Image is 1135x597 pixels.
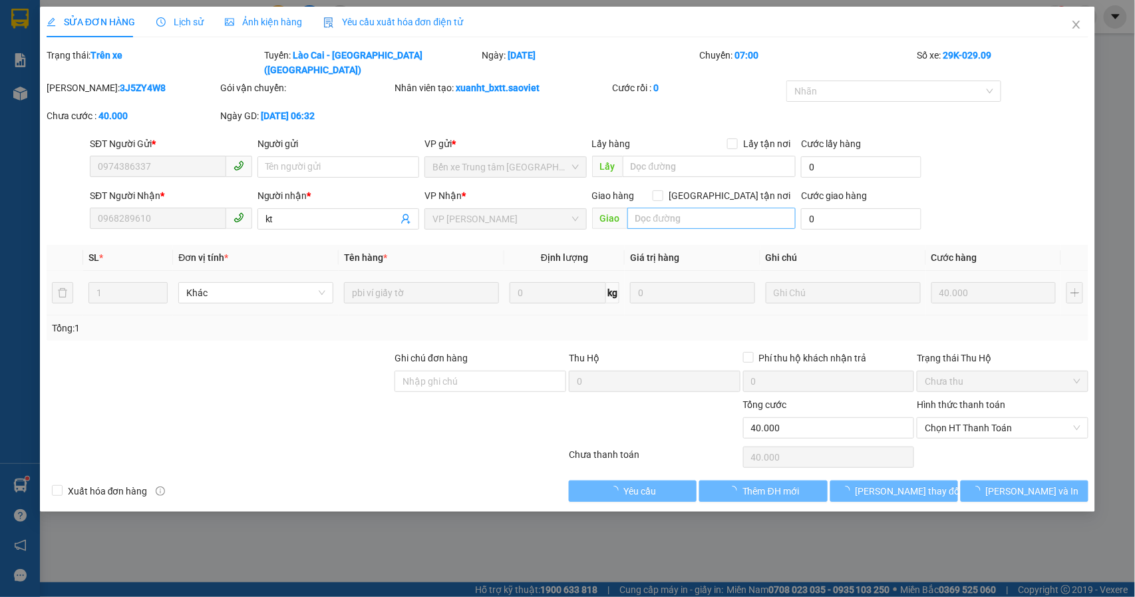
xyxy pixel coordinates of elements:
input: Dọc đường [623,156,796,177]
span: Lấy [592,156,623,177]
span: user-add [401,214,411,224]
input: Cước giao hàng [801,208,921,230]
span: VP Nhận [424,190,462,201]
span: Xuất hóa đơn hàng [63,484,153,498]
input: VD: Bàn, Ghế [344,282,499,303]
span: [PERSON_NAME] thay đổi [856,484,962,498]
span: Chưa thu [925,371,1080,391]
span: [GEOGRAPHIC_DATA] tận nơi [663,188,796,203]
span: Thu Hộ [569,353,599,363]
b: [DATE] [508,50,536,61]
b: 3J5ZY4W8 [120,83,166,93]
span: loading [971,486,986,495]
span: Tổng cước [743,399,787,410]
span: Tên hàng [344,252,387,263]
div: Người gửi [257,136,420,151]
span: Yêu cầu [624,484,657,498]
span: loading [841,486,856,495]
input: 0 [630,282,755,303]
span: Giá trị hàng [630,252,679,263]
span: Đơn vị tính [178,252,228,263]
div: Cước rồi : [612,81,784,95]
input: Cước lấy hàng [801,156,921,178]
span: loading [728,486,742,495]
span: clock-circle [156,17,166,27]
label: Ghi chú đơn hàng [395,353,468,363]
th: Ghi chú [760,245,926,271]
span: Ảnh kiện hàng [225,17,302,27]
span: picture [225,17,234,27]
span: VP Bảo Hà [432,209,579,229]
div: Chưa cước : [47,108,218,123]
button: [PERSON_NAME] thay đổi [830,481,958,502]
input: Dọc đường [627,208,796,229]
img: icon [323,17,334,28]
button: [PERSON_NAME] và In [961,481,1088,502]
b: Lào Cai - [GEOGRAPHIC_DATA] ([GEOGRAPHIC_DATA]) [264,50,422,75]
div: SĐT Người Nhận [90,188,252,203]
b: Trên xe [90,50,122,61]
b: 07:00 [734,50,758,61]
div: Người nhận [257,188,420,203]
span: phone [234,160,244,171]
b: xuanht_bxtt.saoviet [456,83,540,93]
div: Tổng: 1 [52,321,438,335]
label: Cước lấy hàng [801,138,861,149]
input: Ghi Chú [766,282,921,303]
b: 29K-029.09 [943,50,992,61]
div: VP gửi [424,136,587,151]
label: Hình thức thanh toán [917,399,1005,410]
div: [PERSON_NAME]: [47,81,218,95]
div: Trạng thái: [45,48,263,77]
b: [DATE] 06:32 [261,110,315,121]
span: Lấy hàng [592,138,631,149]
b: 0 [653,83,659,93]
div: Nhân viên tạo: [395,81,609,95]
span: Yêu cầu xuất hóa đơn điện tử [323,17,464,27]
span: phone [234,212,244,223]
span: Thêm ĐH mới [742,484,799,498]
button: Thêm ĐH mới [699,481,827,502]
button: plus [1066,282,1083,303]
div: Số xe: [916,48,1090,77]
div: Ngày: [480,48,698,77]
div: Ngày GD: [220,108,392,123]
span: Chọn HT Thanh Toán [925,418,1080,438]
span: edit [47,17,56,27]
span: [PERSON_NAME] và In [986,484,1079,498]
span: Khác [186,283,325,303]
span: loading [609,486,624,495]
b: 40.000 [98,110,128,121]
input: Ghi chú đơn hàng [395,371,566,392]
div: Gói vận chuyển: [220,81,392,95]
div: Tuyến: [263,48,480,77]
span: kg [606,282,619,303]
input: 0 [931,282,1056,303]
span: Phí thu hộ khách nhận trả [754,351,872,365]
button: Close [1058,7,1095,44]
span: Lịch sử [156,17,204,27]
span: close [1071,19,1082,30]
span: Giao hàng [592,190,635,201]
span: Định lượng [541,252,588,263]
div: Trạng thái Thu Hộ [917,351,1088,365]
span: Bến xe Trung tâm Lào Cai [432,157,579,177]
button: Yêu cầu [569,481,697,502]
span: SL [88,252,99,263]
span: Giao [592,208,627,229]
div: SĐT Người Gửi [90,136,252,151]
div: Chưa thanh toán [567,447,742,471]
label: Cước giao hàng [801,190,867,201]
span: info-circle [156,487,165,496]
div: Chuyến: [698,48,915,77]
span: SỬA ĐƠN HÀNG [47,17,135,27]
span: Cước hàng [931,252,977,263]
span: Lấy tận nơi [738,136,796,151]
button: delete [52,282,73,303]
